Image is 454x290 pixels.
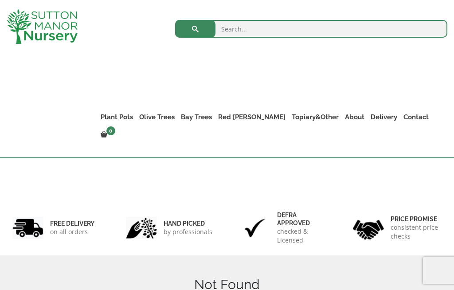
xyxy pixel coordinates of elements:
a: Plant Pots [98,111,136,123]
h6: Price promise [391,215,442,223]
input: Search... [175,20,447,38]
h6: FREE DELIVERY [50,219,94,227]
img: 4.jpg [353,214,384,241]
h6: hand picked [164,219,212,227]
h6: Defra approved [277,211,328,227]
img: logo [7,9,78,44]
a: Delivery [368,111,400,123]
p: by professionals [164,227,212,236]
img: 2.jpg [126,217,157,239]
p: checked & Licensed [277,227,328,245]
a: Red [PERSON_NAME] [215,111,289,123]
a: About [342,111,368,123]
a: Olive Trees [136,111,178,123]
span: 0 [106,126,115,135]
a: Topiary&Other [289,111,342,123]
p: on all orders [50,227,94,236]
img: 1.jpg [12,217,43,239]
a: 0 [98,129,118,141]
p: consistent price checks [391,223,442,241]
img: 3.jpg [239,217,270,239]
a: Bay Trees [178,111,215,123]
a: Contact [400,111,432,123]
